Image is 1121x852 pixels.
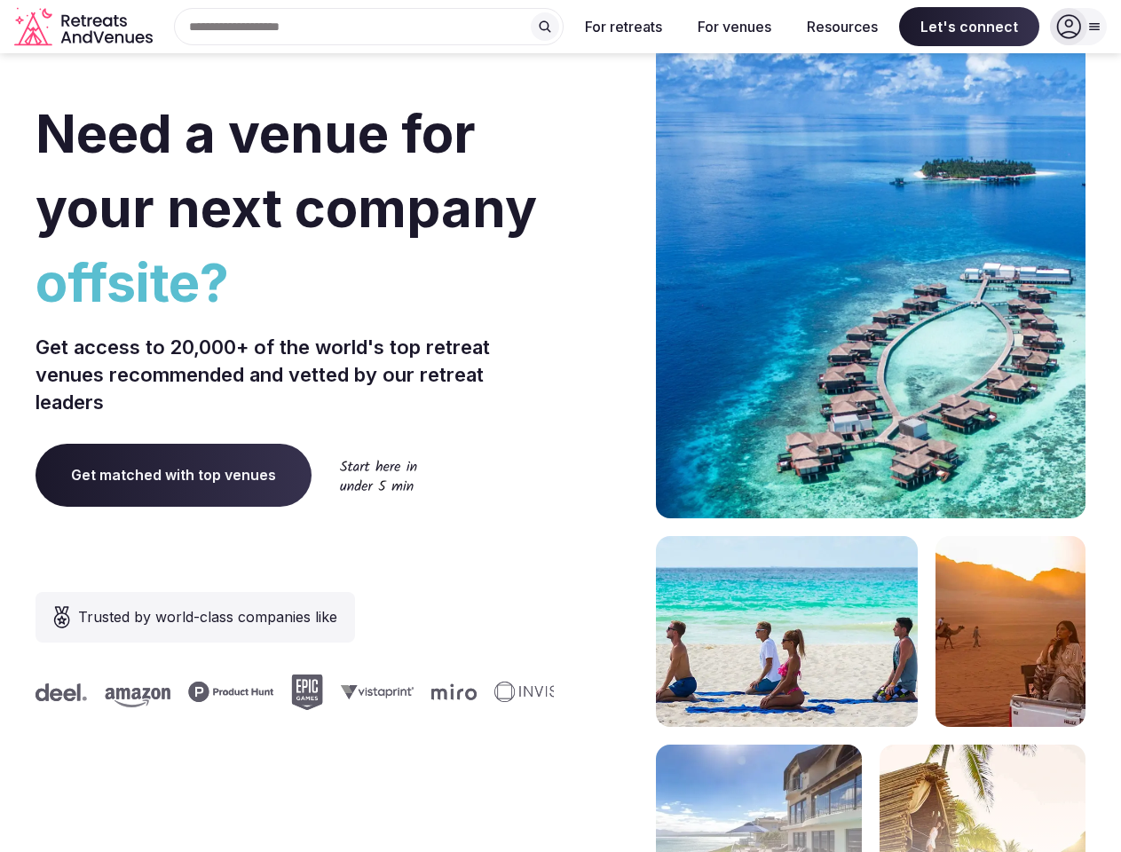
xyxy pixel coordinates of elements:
img: woman sitting in back of truck with camels [935,536,1085,727]
svg: Deel company logo [36,683,87,701]
svg: Vistaprint company logo [341,684,414,699]
svg: Invisible company logo [494,682,592,703]
img: Start here in under 5 min [340,460,417,491]
span: Let's connect [899,7,1039,46]
span: Trusted by world-class companies like [78,606,337,627]
p: Get access to 20,000+ of the world's top retreat venues recommended and vetted by our retreat lea... [36,334,554,415]
button: Resources [793,7,892,46]
button: For retreats [571,7,676,46]
span: Need a venue for your next company [36,101,537,240]
a: Get matched with top venues [36,444,312,506]
a: Visit the homepage [14,7,156,47]
button: For venues [683,7,785,46]
svg: Epic Games company logo [291,674,323,710]
svg: Miro company logo [431,683,477,700]
img: yoga on tropical beach [656,536,918,727]
span: offsite? [36,245,554,319]
svg: Retreats and Venues company logo [14,7,156,47]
